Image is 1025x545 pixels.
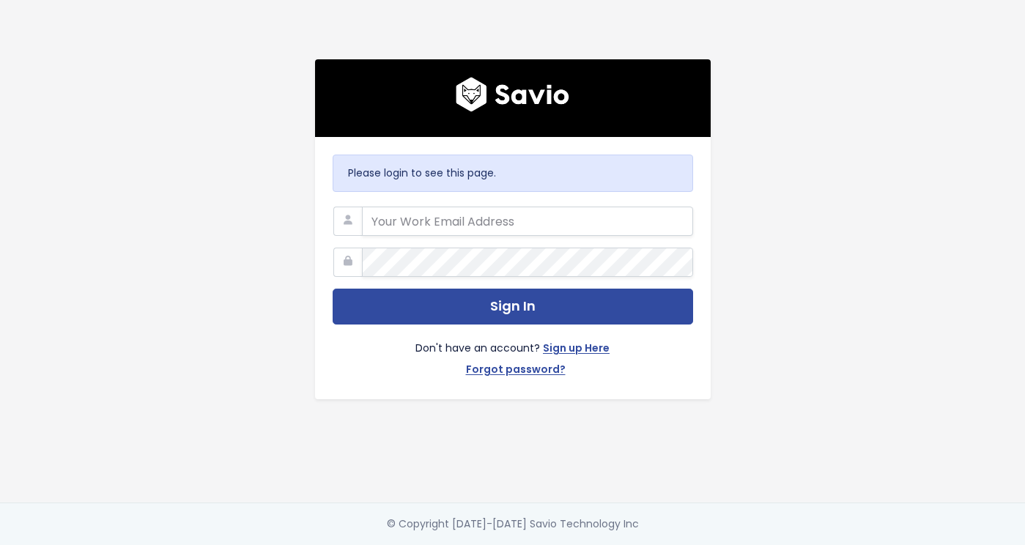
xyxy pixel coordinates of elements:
[348,164,678,182] p: Please login to see this page.
[333,325,693,382] div: Don't have an account?
[362,207,693,236] input: Your Work Email Address
[456,77,569,112] img: logo600x187.a314fd40982d.png
[543,339,610,360] a: Sign up Here
[333,289,693,325] button: Sign In
[387,515,639,533] div: © Copyright [DATE]-[DATE] Savio Technology Inc
[466,360,566,382] a: Forgot password?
